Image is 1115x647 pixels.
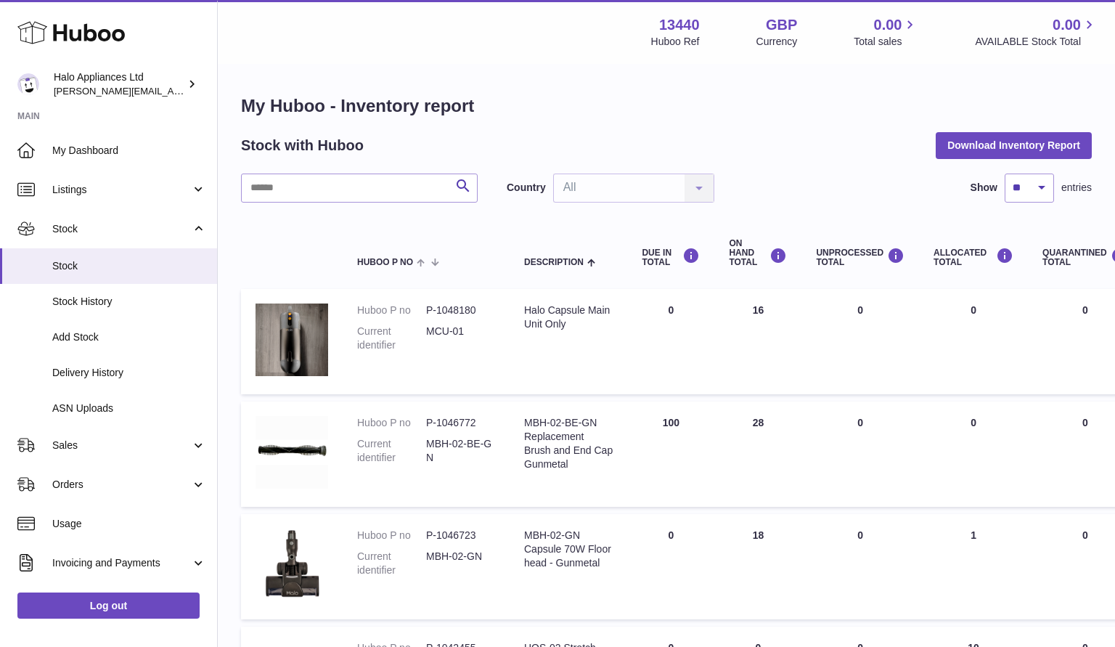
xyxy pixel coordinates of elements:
[52,439,191,452] span: Sales
[714,402,801,507] td: 28
[729,239,787,268] div: ON HAND Total
[854,35,918,49] span: Total sales
[357,304,426,317] dt: Huboo P no
[357,258,413,267] span: Huboo P no
[934,248,1013,267] div: ALLOCATED Total
[241,94,1092,118] h1: My Huboo - Inventory report
[756,35,798,49] div: Currency
[1082,417,1088,428] span: 0
[52,183,191,197] span: Listings
[1082,529,1088,541] span: 0
[17,593,200,619] a: Log out
[975,15,1098,49] a: 0.00 AVAILABLE Stock Total
[52,295,206,309] span: Stock History
[52,366,206,380] span: Delivery History
[52,517,206,531] span: Usage
[256,529,328,601] img: product image
[936,132,1092,158] button: Download Inventory Report
[52,144,206,158] span: My Dashboard
[241,136,364,155] h2: Stock with Huboo
[524,529,613,570] div: MBH-02-GN Capsule 70W Floor head - Gunmetal
[52,330,206,344] span: Add Stock
[256,304,328,376] img: product image
[52,402,206,415] span: ASN Uploads
[1061,181,1092,195] span: entries
[524,304,613,331] div: Halo Capsule Main Unit Only
[971,181,997,195] label: Show
[919,289,1028,394] td: 0
[816,248,904,267] div: UNPROCESSED Total
[714,289,801,394] td: 16
[627,514,714,619] td: 0
[659,15,700,35] strong: 13440
[627,402,714,507] td: 100
[357,325,426,352] dt: Current identifier
[801,289,919,394] td: 0
[874,15,902,35] span: 0.00
[426,529,495,542] dd: P-1046723
[642,248,700,267] div: DUE IN TOTAL
[357,437,426,465] dt: Current identifier
[1053,15,1081,35] span: 0.00
[714,514,801,619] td: 18
[1082,304,1088,316] span: 0
[627,289,714,394] td: 0
[854,15,918,49] a: 0.00 Total sales
[426,304,495,317] dd: P-1048180
[357,416,426,430] dt: Huboo P no
[54,70,184,98] div: Halo Appliances Ltd
[426,437,495,465] dd: MBH-02-BE-GN
[919,514,1028,619] td: 1
[52,478,191,492] span: Orders
[426,416,495,430] dd: P-1046772
[651,35,700,49] div: Huboo Ref
[524,416,613,471] div: MBH-02-BE-GN Replacement Brush and End Cap Gunmetal
[801,514,919,619] td: 0
[426,325,495,352] dd: MCU-01
[357,550,426,577] dt: Current identifier
[357,529,426,542] dt: Huboo P no
[54,85,291,97] span: [PERSON_NAME][EMAIL_ADDRESS][DOMAIN_NAME]
[17,73,39,95] img: paul@haloappliances.com
[766,15,797,35] strong: GBP
[52,259,206,273] span: Stock
[52,556,191,570] span: Invoicing and Payments
[52,222,191,236] span: Stock
[975,35,1098,49] span: AVAILABLE Stock Total
[801,402,919,507] td: 0
[426,550,495,577] dd: MBH-02-GN
[507,181,546,195] label: Country
[919,402,1028,507] td: 0
[256,416,328,489] img: product image
[524,258,584,267] span: Description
